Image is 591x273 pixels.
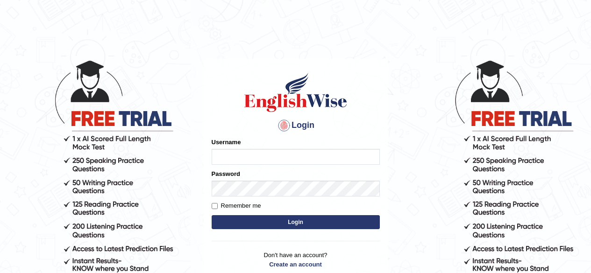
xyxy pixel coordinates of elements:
[212,260,380,269] a: Create an account
[212,201,261,210] label: Remember me
[212,169,240,178] label: Password
[212,215,380,229] button: Login
[212,203,218,209] input: Remember me
[212,138,241,147] label: Username
[242,71,349,113] img: Logo of English Wise sign in for intelligent practice with AI
[212,118,380,133] h4: Login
